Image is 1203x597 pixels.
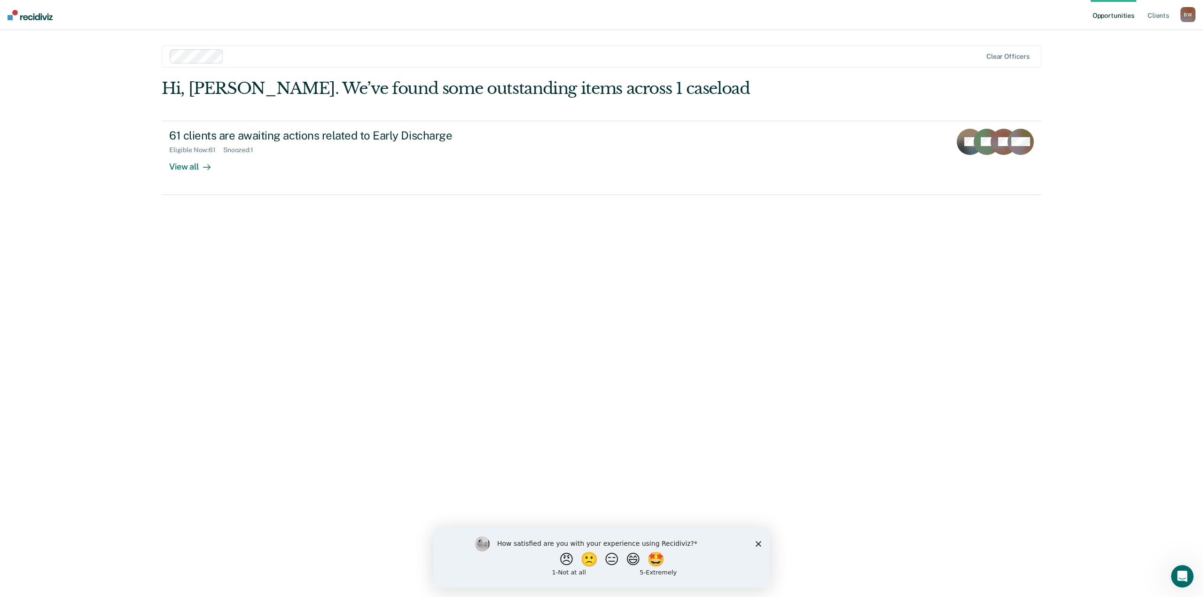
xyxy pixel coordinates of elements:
div: Snoozed : 1 [223,146,261,154]
img: Recidiviz [8,10,53,20]
iframe: Intercom live chat [1171,565,1194,588]
div: Eligible Now : 61 [169,146,223,154]
button: BW [1180,7,1195,22]
div: 61 clients are awaiting actions related to Early Discharge [169,129,499,142]
div: B W [1180,7,1195,22]
div: Hi, [PERSON_NAME]. We’ve found some outstanding items across 1 caseload [162,79,866,98]
div: View all [169,154,222,172]
div: Clear officers [986,53,1030,61]
iframe: Survey by Kim from Recidiviz [433,527,770,588]
a: 61 clients are awaiting actions related to Early DischargeEligible Now:61Snoozed:1View all [162,121,1041,195]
